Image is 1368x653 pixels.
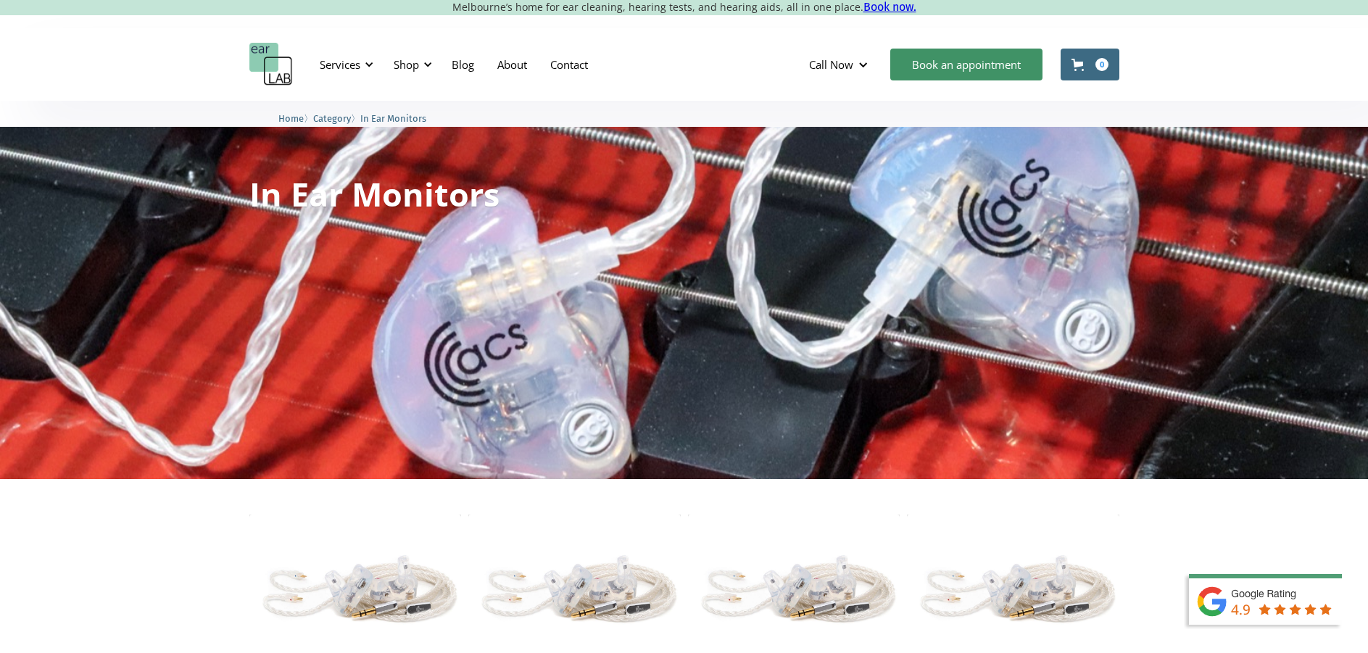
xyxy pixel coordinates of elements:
li: 〉 [278,111,313,126]
h1: In Ear Monitors [249,178,499,210]
div: 0 [1095,58,1108,71]
div: Services [320,57,360,72]
a: Contact [539,43,600,86]
a: In Ear Monitors [360,111,426,125]
li: 〉 [313,111,360,126]
span: In Ear Monitors [360,113,426,124]
a: Open cart [1061,49,1119,80]
a: Book an appointment [890,49,1042,80]
span: Home [278,113,304,124]
a: About [486,43,539,86]
a: home [249,43,293,86]
a: Blog [440,43,486,86]
div: Call Now [797,43,883,86]
div: Shop [394,57,419,72]
span: Category [313,113,351,124]
div: Shop [385,43,436,86]
div: Services [311,43,378,86]
div: Call Now [809,57,853,72]
a: Home [278,111,304,125]
a: Category [313,111,351,125]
